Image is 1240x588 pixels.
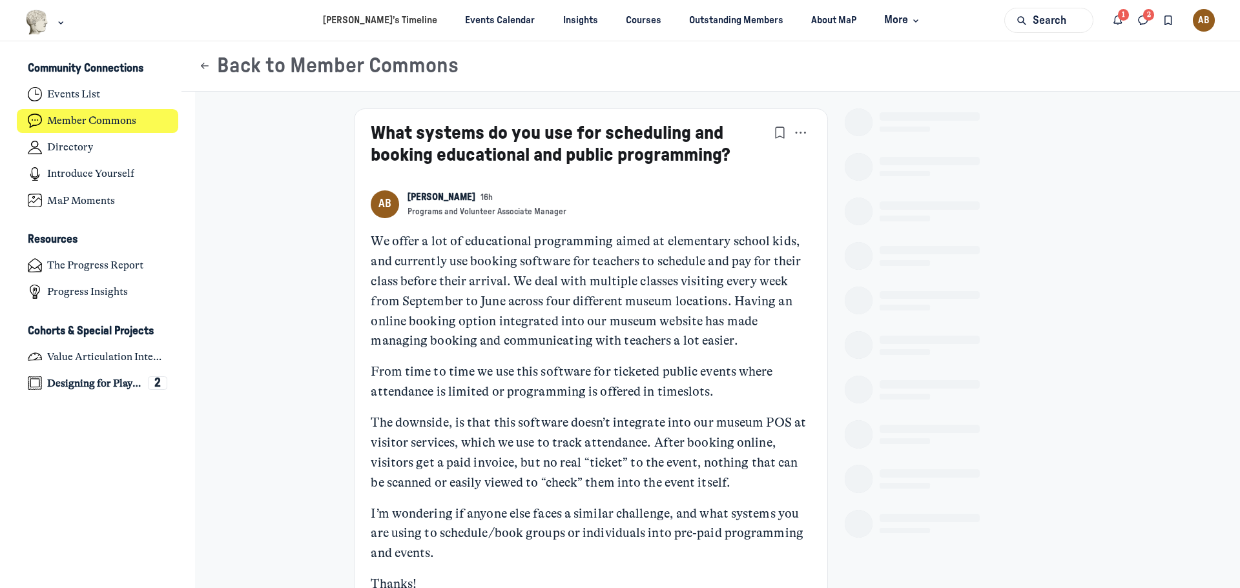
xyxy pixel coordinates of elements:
[28,233,77,247] h3: Resources
[454,8,546,32] a: Events Calendar
[17,83,179,106] a: Events List
[873,8,928,32] button: More
[148,376,167,390] div: 2
[17,162,179,186] a: Introduce Yourself
[371,504,811,563] p: I’m wondering if anyone else faces a similar challenge, and what systems you are using to schedul...
[17,320,179,342] button: Cohorts & Special ProjectsCollapse space
[1131,8,1156,33] button: Direct messages
[371,124,730,165] a: What systems do you use for scheduling and booking educational and public programming?
[47,350,167,363] h4: Value Articulation Intensive (Cultural Leadership Lab)
[800,8,868,32] a: About MaP
[1193,9,1215,32] div: AB
[25,10,49,35] img: Museums as Progress logo
[408,190,566,218] button: View Anne Baycroft profile16hPrograms and Volunteer Associate Manager
[28,62,143,76] h3: Community Connections
[25,8,67,36] button: Museums as Progress logo
[1155,8,1181,33] button: Bookmarks
[17,371,179,395] a: Designing for Playful Engagement2
[614,8,672,32] a: Courses
[371,190,398,218] a: View Anne Baycroft profile
[371,413,811,492] p: The downside, is that this software doesn’t integrate into our museum POS at visitor services, wh...
[198,54,459,79] button: Back to Member Commons
[28,325,154,338] h3: Cohorts & Special Projects
[47,167,134,180] h4: Introduce Yourself
[371,190,398,218] div: AB
[408,207,566,218] button: Programs and Volunteer Associate Manager
[1106,8,1131,33] button: Notifications
[480,192,493,203] a: 16h
[17,188,179,212] a: MaP Moments
[371,232,811,351] p: We offer a lot of educational programming aimed at elementary school kids, and currently use book...
[312,8,449,32] a: [PERSON_NAME]’s Timeline
[17,345,179,369] a: Value Articulation Intensive (Cultural Leadership Lab)
[17,280,179,304] a: Progress Insights
[47,285,128,298] h4: Progress Insights
[47,194,115,207] h4: MaP Moments
[17,254,179,278] a: The Progress Report
[47,114,136,127] h4: Member Commons
[1004,8,1093,33] button: Search
[181,41,1240,92] header: Page Header
[371,362,811,402] p: From time to time we use this software for ticketed public events where attendance is limited or ...
[1193,9,1215,32] button: User menu options
[17,109,179,133] a: Member Commons
[770,123,789,142] button: Bookmarks
[47,141,93,154] h4: Directory
[408,190,475,205] a: View Anne Baycroft profile
[552,8,609,32] a: Insights
[791,123,811,142] button: Post actions
[17,136,179,159] a: Directory
[17,58,179,80] button: Community ConnectionsCollapse space
[17,229,179,251] button: ResourcesCollapse space
[678,8,795,32] a: Outstanding Members
[884,12,922,29] span: More
[47,259,143,272] h4: The Progress Report
[47,88,100,101] h4: Events List
[47,377,142,390] h4: Designing for Playful Engagement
